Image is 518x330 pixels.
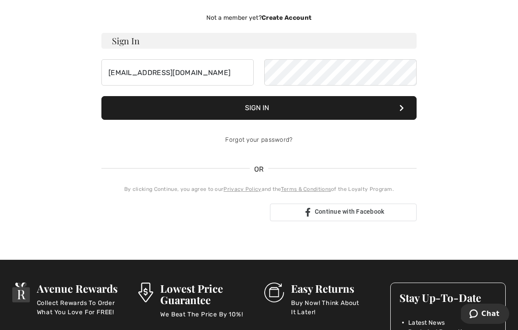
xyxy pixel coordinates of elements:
[291,298,380,316] p: Buy Now! Think About It Later!
[408,318,445,327] span: Latest News
[399,292,496,303] h3: Stay Up-To-Date
[225,136,292,143] a: Forgot your password?
[138,283,153,302] img: Lowest Price Guarantee
[101,203,263,222] div: Sign in with Google. Opens in new tab
[270,204,417,221] a: Continue with Facebook
[461,304,509,326] iframe: Opens a widget where you can chat to one of our agents
[262,14,312,22] strong: Create Account
[37,283,128,294] h3: Avenue Rewards
[101,185,417,193] div: By clicking Continue, you agree to our and the of the Loyalty Program.
[101,59,254,86] input: E-mail
[264,283,284,302] img: Easy Returns
[101,33,417,49] h3: Sign In
[101,13,417,22] div: Not a member yet?
[12,283,30,302] img: Avenue Rewards
[281,186,331,192] a: Terms & Conditions
[223,186,261,192] a: Privacy Policy
[160,310,254,327] p: We Beat The Price By 10%!
[250,164,268,175] span: OR
[97,203,267,222] iframe: Sign in with Google Button
[291,283,380,294] h3: Easy Returns
[37,298,128,316] p: Collect Rewards To Order What You Love For FREE!
[315,208,385,215] span: Continue with Facebook
[101,96,417,120] button: Sign In
[160,283,254,305] h3: Lowest Price Guarantee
